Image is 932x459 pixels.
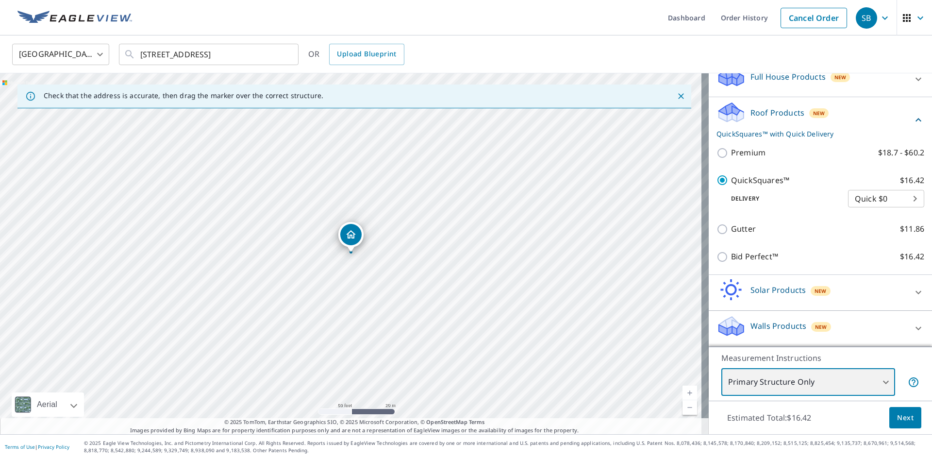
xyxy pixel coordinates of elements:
p: Measurement Instructions [721,352,919,364]
span: New [834,73,847,81]
span: Next [897,412,914,424]
a: Current Level 19, Zoom Out [682,400,697,415]
a: Terms [469,418,485,425]
p: $16.42 [900,174,924,187]
span: New [813,109,825,117]
span: Upload Blueprint [337,48,396,60]
p: Solar Products [750,284,806,296]
p: Check that the address is accurate, then drag the marker over the correct structure. [44,91,323,100]
div: Aerial [12,392,84,417]
a: Terms of Use [5,443,35,450]
button: Close [675,90,687,102]
div: Quick $0 [848,185,924,212]
p: $18.7 - $60.2 [878,147,924,159]
div: Full House ProductsNew [716,65,924,93]
p: Bid Perfect™ [731,251,778,263]
a: Upload Blueprint [329,44,404,65]
p: QuickSquares™ with Quick Delivery [716,129,913,139]
div: Walls ProductsNew [716,315,924,342]
span: New [815,287,827,295]
div: Roof ProductsNewQuickSquares™ with Quick Delivery [716,101,924,139]
p: Delivery [716,194,848,203]
button: Next [889,407,921,429]
p: QuickSquares™ [731,174,789,187]
a: Current Level 19, Zoom In [682,386,697,400]
p: Premium [731,147,766,159]
div: Aerial [34,392,60,417]
p: Full House Products [750,71,826,83]
a: Privacy Policy [38,443,69,450]
input: Search by address or latitude-longitude [140,41,279,68]
a: OpenStreetMap [426,418,467,425]
p: Gutter [731,223,756,235]
div: SB [856,7,877,29]
p: Estimated Total: $16.42 [719,407,819,428]
span: New [815,323,827,331]
p: | [5,444,69,450]
div: [GEOGRAPHIC_DATA] [12,41,109,68]
div: Primary Structure Only [721,369,895,396]
div: OR [308,44,404,65]
p: $16.42 [900,251,924,263]
p: © 2025 Eagle View Technologies, Inc. and Pictometry International Corp. All Rights Reserved. Repo... [84,440,927,454]
img: EV Logo [17,11,132,25]
p: Roof Products [750,107,804,119]
span: Your report will include only the primary structure on the property. For example, a detached gara... [908,376,919,388]
p: Walls Products [750,320,806,332]
a: Cancel Order [781,8,847,28]
p: $11.86 [900,223,924,235]
span: © 2025 TomTom, Earthstar Geographics SIO, © 2025 Microsoft Corporation, © [224,418,485,426]
div: Solar ProductsNew [716,279,924,306]
div: Dropped pin, building 1, Residential property, 1585 E Monaco Ave Murray, UT 84121 [338,222,364,252]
